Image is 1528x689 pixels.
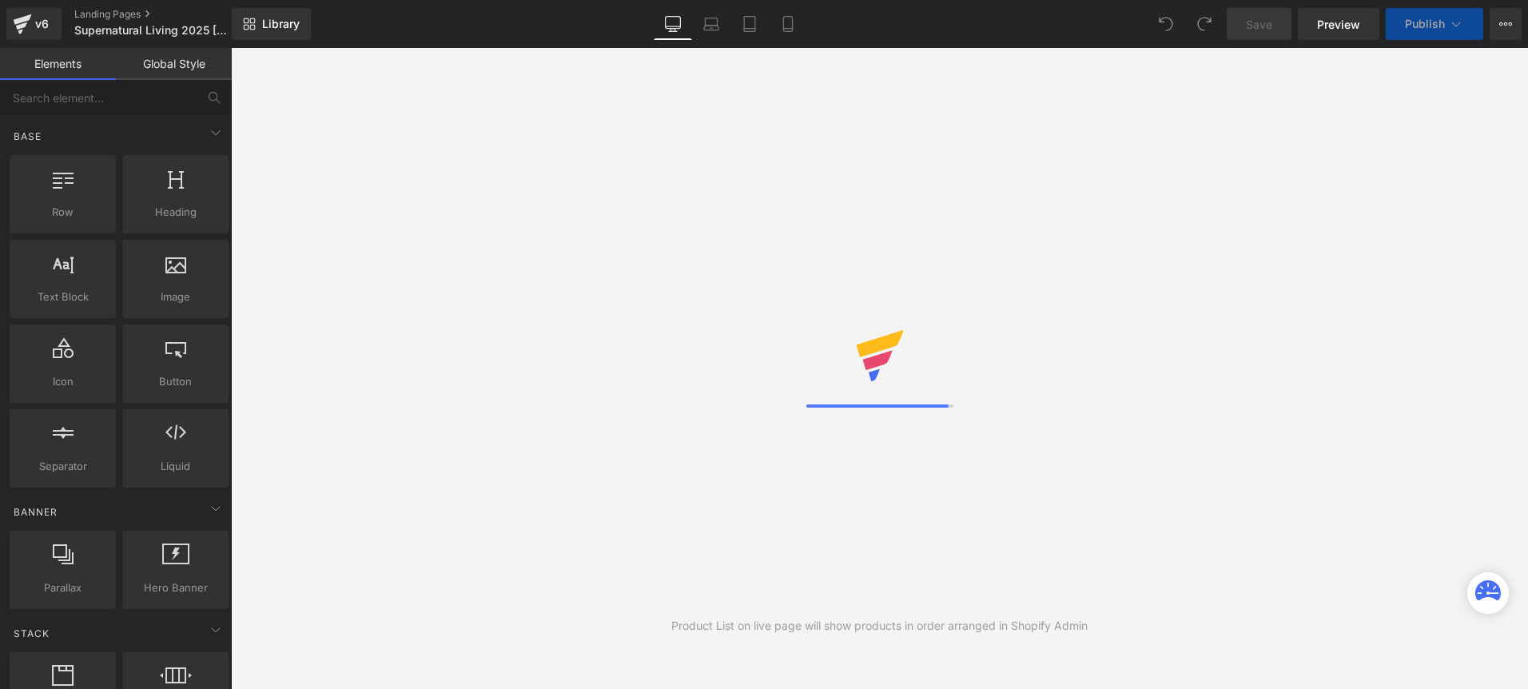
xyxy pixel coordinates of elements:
a: Laptop [692,8,730,40]
span: Text Block [14,289,111,305]
a: Tablet [730,8,769,40]
span: Publish [1405,18,1445,30]
span: Stack [12,626,51,641]
span: Hero Banner [127,579,224,596]
span: Save [1246,16,1272,33]
a: New Library [232,8,311,40]
a: Global Style [116,48,232,80]
span: Separator [14,458,111,475]
span: Parallax [14,579,111,596]
span: Library [262,17,300,31]
span: Icon [14,373,111,390]
span: Base [12,129,43,144]
span: Liquid [127,458,224,475]
span: Heading [127,204,224,221]
a: Desktop [654,8,692,40]
button: More [1490,8,1522,40]
span: Row [14,204,111,221]
span: Image [127,289,224,305]
div: v6 [32,14,52,34]
button: Publish [1386,8,1483,40]
a: Mobile [769,8,807,40]
span: Supernatural Living 2025 [GEOGRAPHIC_DATA] PA Conference [74,24,228,37]
span: Banner [12,504,59,520]
span: Preview [1317,16,1360,33]
button: Undo [1150,8,1182,40]
a: Preview [1298,8,1379,40]
a: Landing Pages [74,8,258,21]
a: v6 [6,8,62,40]
span: Button [127,373,224,390]
button: Redo [1188,8,1220,40]
div: Product List on live page will show products in order arranged in Shopify Admin [671,617,1088,635]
